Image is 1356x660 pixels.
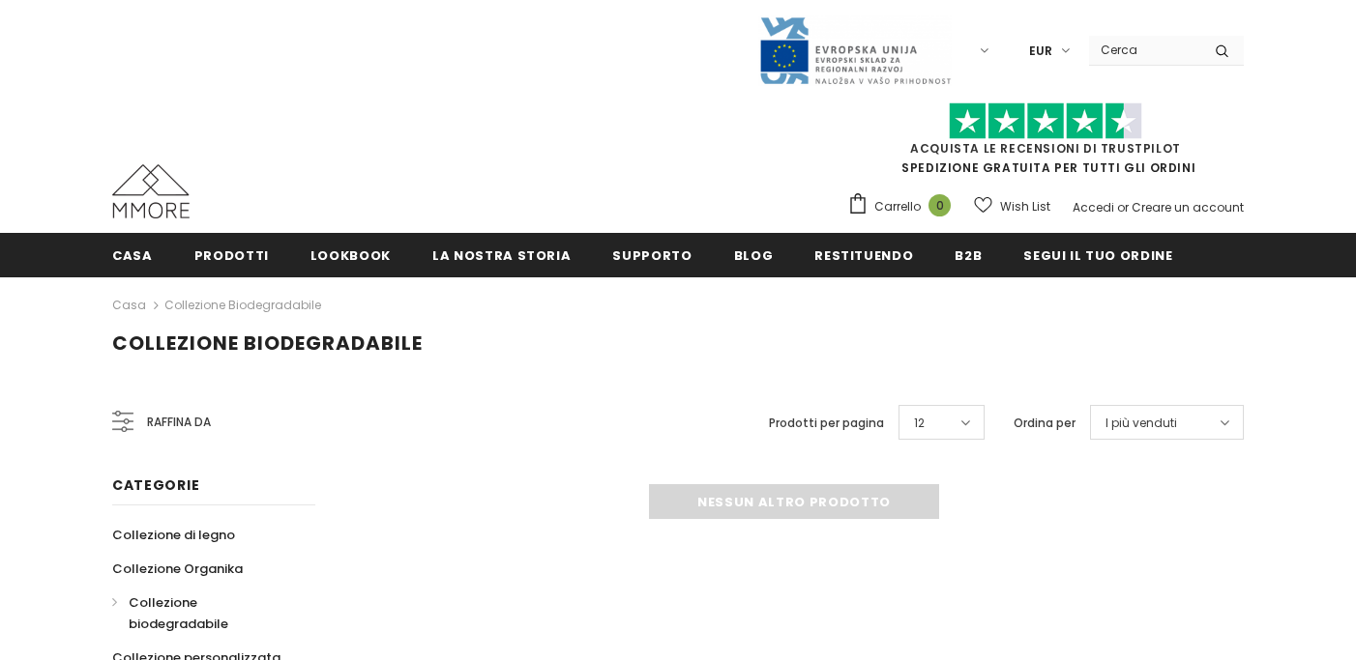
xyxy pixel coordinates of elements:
[112,560,243,578] span: Collezione Organika
[1014,414,1076,433] label: Ordina per
[769,414,884,433] label: Prodotti per pagina
[112,526,235,544] span: Collezione di legno
[1132,199,1244,215] a: Creare un account
[112,518,235,552] a: Collezione di legno
[112,330,423,357] span: Collezione biodegradabile
[1073,199,1114,215] a: Accedi
[112,552,243,586] a: Collezione Organika
[874,197,921,216] span: Carrello
[974,189,1050,223] a: Wish List
[1029,42,1052,61] span: EUR
[310,233,391,276] a: Lookbook
[914,414,925,433] span: 12
[1000,197,1050,216] span: Wish List
[112,475,199,495] span: Categorie
[612,246,692,265] span: supporto
[910,140,1181,157] a: Acquista le recensioni di TrustPilot
[194,233,269,276] a: Prodotti
[734,246,774,265] span: Blog
[929,194,951,216] span: 0
[758,15,952,86] img: Javni Razpis
[164,297,321,313] a: Collezione biodegradabile
[1023,246,1172,265] span: Segui il tuo ordine
[112,233,153,276] a: Casa
[1105,414,1177,433] span: I più venduti
[112,246,153,265] span: Casa
[949,102,1142,140] img: Fidati di Pilot Stars
[1089,36,1200,64] input: Search Site
[612,233,692,276] a: supporto
[112,164,190,218] img: Casi MMORE
[1023,233,1172,276] a: Segui il tuo ordine
[1117,199,1129,215] span: or
[758,42,952,58] a: Javni Razpis
[147,412,211,433] span: Raffina da
[955,246,982,265] span: B2B
[814,233,913,276] a: Restituendo
[734,233,774,276] a: Blog
[814,246,913,265] span: Restituendo
[129,593,228,633] span: Collezione biodegradabile
[112,294,146,317] a: Casa
[432,233,571,276] a: La nostra storia
[112,586,294,641] a: Collezione biodegradabile
[847,192,960,221] a: Carrello 0
[955,233,982,276] a: B2B
[194,246,269,265] span: Prodotti
[847,111,1244,176] span: SPEDIZIONE GRATUITA PER TUTTI GLI ORDINI
[310,246,391,265] span: Lookbook
[432,246,571,265] span: La nostra storia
